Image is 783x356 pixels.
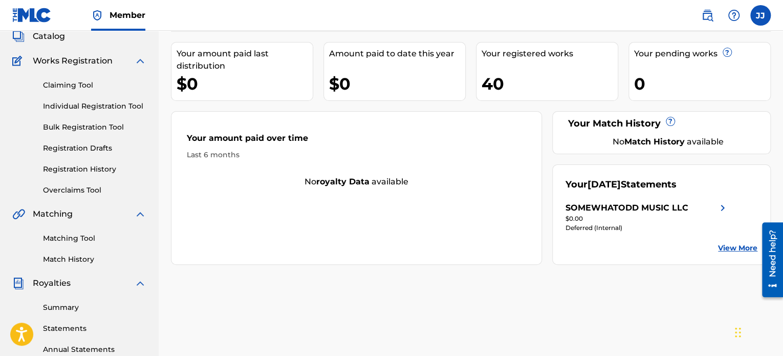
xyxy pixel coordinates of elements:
div: 40 [482,72,618,95]
div: Amount paid to date this year [329,48,465,60]
a: Match History [43,254,146,265]
img: expand [134,208,146,220]
a: Annual Statements [43,344,146,355]
div: Help [724,5,744,26]
div: Your registered works [482,48,618,60]
a: Matching Tool [43,233,146,244]
div: $0 [329,72,465,95]
span: [DATE] [588,179,621,190]
img: Royalties [12,277,25,289]
div: No available [578,136,757,148]
div: No available [171,176,541,188]
img: Top Rightsholder [91,9,103,22]
a: Bulk Registration Tool [43,122,146,133]
strong: Match History [624,137,685,146]
a: Statements [43,323,146,334]
div: SOMEWHATODD MUSIC LLC [565,202,688,214]
span: Matching [33,208,73,220]
strong: royalty data [316,177,369,186]
a: Registration History [43,164,146,175]
div: Drag [735,317,741,348]
img: Catalog [12,30,25,43]
span: Catalog [33,30,65,43]
img: Matching [12,208,25,220]
img: MLC Logo [12,8,52,23]
a: CatalogCatalog [12,30,65,43]
a: SOMEWHATODD MUSIC LLCright chevron icon$0.00Deferred (Internal) [565,202,729,233]
div: Your Statements [565,178,677,192]
div: Last 6 months [187,150,526,160]
a: Public Search [697,5,717,26]
img: help [728,9,740,22]
img: Works Registration [12,55,26,67]
a: Claiming Tool [43,80,146,91]
img: right chevron icon [716,202,729,214]
span: Works Registration [33,55,113,67]
a: View More [718,243,757,254]
a: Overclaims Tool [43,185,146,196]
span: Royalties [33,277,71,289]
div: 0 [634,72,770,95]
img: expand [134,277,146,289]
img: search [701,9,713,22]
span: ? [723,48,731,56]
iframe: Resource Center [754,219,783,301]
div: User Menu [750,5,771,26]
div: Your pending works [634,48,770,60]
div: $0.00 [565,214,729,223]
span: Member [110,9,145,21]
div: Deferred (Internal) [565,223,729,233]
div: Your amount paid over time [187,132,526,150]
a: Registration Drafts [43,143,146,154]
a: Individual Registration Tool [43,101,146,112]
div: Your Match History [565,117,757,131]
img: expand [134,55,146,67]
a: Summary [43,302,146,313]
div: $0 [177,72,313,95]
span: ? [666,117,675,125]
div: Your amount paid last distribution [177,48,313,72]
iframe: Chat Widget [732,307,783,356]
